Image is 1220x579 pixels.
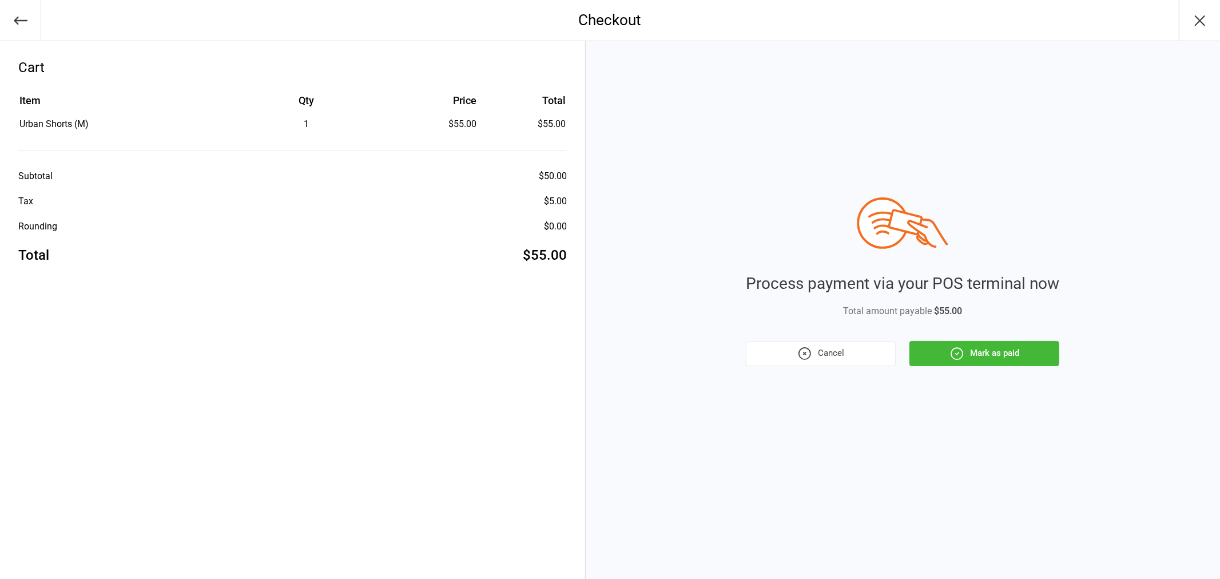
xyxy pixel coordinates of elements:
div: Cart [18,57,567,78]
div: Total amount payable [746,304,1059,318]
div: Price [386,93,477,108]
button: Cancel [746,341,896,366]
div: Subtotal [18,169,53,183]
div: $55.00 [523,245,567,265]
div: Process payment via your POS terminal now [746,272,1059,296]
div: $50.00 [539,169,567,183]
span: $55.00 [934,306,962,316]
span: Urban Shorts (M) [19,118,89,129]
div: Total [18,245,49,265]
div: $55.00 [386,117,477,131]
th: Total [481,93,566,116]
div: 1 [229,117,384,131]
div: Tax [18,195,33,208]
td: $55.00 [481,117,566,131]
div: $0.00 [544,220,567,233]
th: Item [19,93,228,116]
div: $5.00 [544,195,567,208]
button: Mark as paid [909,341,1059,366]
th: Qty [229,93,384,116]
div: Rounding [18,220,57,233]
